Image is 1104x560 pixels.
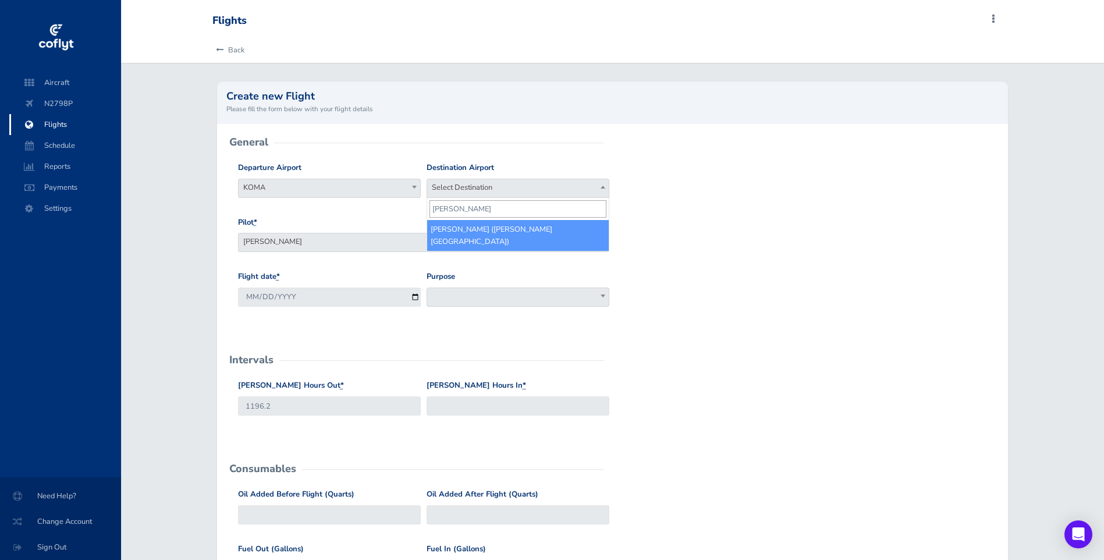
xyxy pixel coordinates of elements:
[21,93,109,114] span: N2798P
[226,104,999,114] small: Please fill the form below with your flight details
[14,511,107,532] span: Change Account
[427,162,494,174] label: Destination Airport
[239,233,609,250] span: Phil Bierman
[254,217,257,228] abbr: required
[239,179,420,196] span: KOMA
[340,380,344,391] abbr: required
[238,488,354,501] label: Oil Added Before Flight (Quarts)
[238,179,421,198] span: KOMA
[238,162,301,174] label: Departure Airport
[1064,520,1092,548] div: Open Intercom Messenger
[238,233,610,252] span: Phil Bierman
[229,463,296,474] h2: Consumables
[427,220,609,251] li: [PERSON_NAME] ([PERSON_NAME][GEOGRAPHIC_DATA])
[427,488,538,501] label: Oil Added After Flight (Quarts)
[14,485,107,506] span: Need Help?
[21,72,109,93] span: Aircraft
[21,114,109,135] span: Flights
[427,380,526,392] label: [PERSON_NAME] Hours In
[427,271,455,283] label: Purpose
[229,137,268,147] h2: General
[238,271,280,283] label: Flight date
[238,543,304,555] label: Fuel Out (Gallons)
[276,271,280,282] abbr: required
[37,20,75,55] img: coflyt logo
[21,177,109,198] span: Payments
[238,380,344,392] label: [PERSON_NAME] Hours Out
[238,217,257,229] label: Pilot
[427,543,486,555] label: Fuel In (Gallons)
[21,156,109,177] span: Reports
[14,537,107,558] span: Sign Out
[226,91,999,101] h2: Create new Flight
[427,179,609,198] span: Select Destination
[212,15,247,27] div: Flights
[229,355,274,365] h2: Intervals
[21,135,109,156] span: Schedule
[212,37,244,63] a: Back
[523,380,526,391] abbr: required
[427,179,609,196] span: Select Destination
[21,198,109,219] span: Settings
